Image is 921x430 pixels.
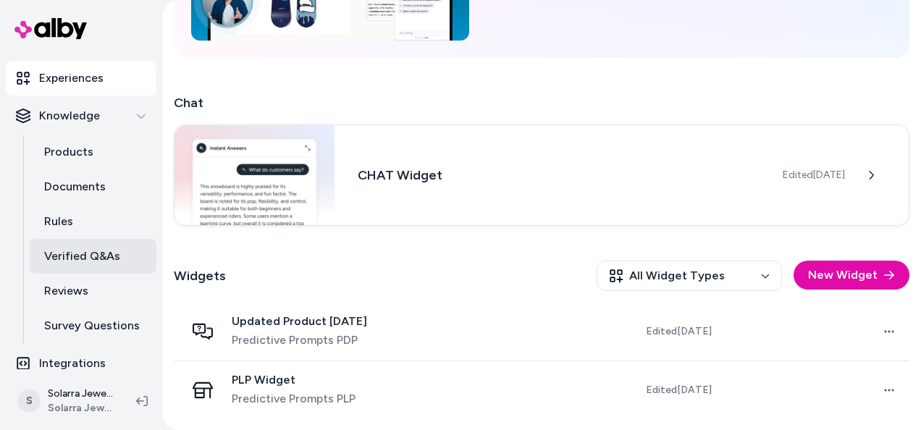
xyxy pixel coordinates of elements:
span: PLP Widget [232,373,356,387]
a: Verified Q&As [30,239,156,274]
a: Chat widgetCHAT WidgetEdited[DATE] [174,125,909,226]
p: Knowledge [39,107,100,125]
p: Verified Q&As [44,248,120,265]
a: Experiences [6,61,156,96]
a: Products [30,135,156,169]
span: Edited [DATE] [783,168,845,182]
span: Predictive Prompts PLP [232,390,356,408]
h3: CHAT Widget [358,165,760,185]
p: Reviews [44,282,88,300]
a: Integrations [6,346,156,381]
a: Survey Questions [30,308,156,343]
p: Rules [44,213,73,230]
span: Solarra Jewelry [48,401,113,416]
a: Documents [30,169,156,204]
img: alby Logo [14,18,87,39]
p: Products [44,143,93,161]
span: Edited [DATE] [646,383,712,397]
button: New Widget [794,261,909,290]
span: Edited [DATE] [646,324,712,339]
p: Survey Questions [44,317,140,334]
img: Chat widget [174,125,335,225]
h2: Widgets [174,266,226,286]
a: Rules [30,204,156,239]
p: Solarra Jewelry Shopify [48,387,113,401]
button: All Widget Types [597,261,782,291]
a: Reviews [30,274,156,308]
button: Knowledge [6,98,156,133]
p: Integrations [39,355,106,372]
h2: Chat [174,93,909,113]
p: Documents [44,178,106,195]
span: S [17,389,41,413]
p: Experiences [39,69,104,87]
span: Predictive Prompts PDP [232,332,367,349]
span: Updated Product [DATE] [232,314,367,329]
button: SSolarra Jewelry ShopifySolarra Jewelry [9,378,125,424]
